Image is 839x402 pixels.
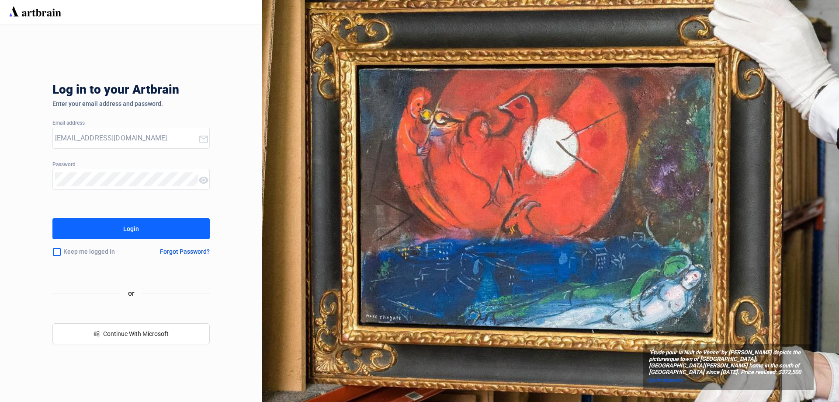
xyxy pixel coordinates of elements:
[160,248,210,255] div: Forgot Password?
[52,243,139,261] div: Keep me logged in
[649,377,683,383] span: @christiesinc
[103,330,169,337] span: Continue With Microsoft
[123,222,139,236] div: Login
[94,331,100,337] span: windows
[55,131,198,145] input: Your Email
[52,323,210,344] button: windowsContinue With Microsoft
[649,350,808,376] span: ‘Étude pour la Nuit de Vence’ by [PERSON_NAME] depicts the picturesque town of [GEOGRAPHIC_DATA],...
[52,100,210,107] div: Enter your email address and password.
[52,120,210,126] div: Email address
[52,83,315,100] div: Log in to your Artbrain
[52,218,210,239] button: Login
[121,288,142,299] span: or
[52,162,210,168] div: Password
[649,376,808,385] a: @christiesinc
